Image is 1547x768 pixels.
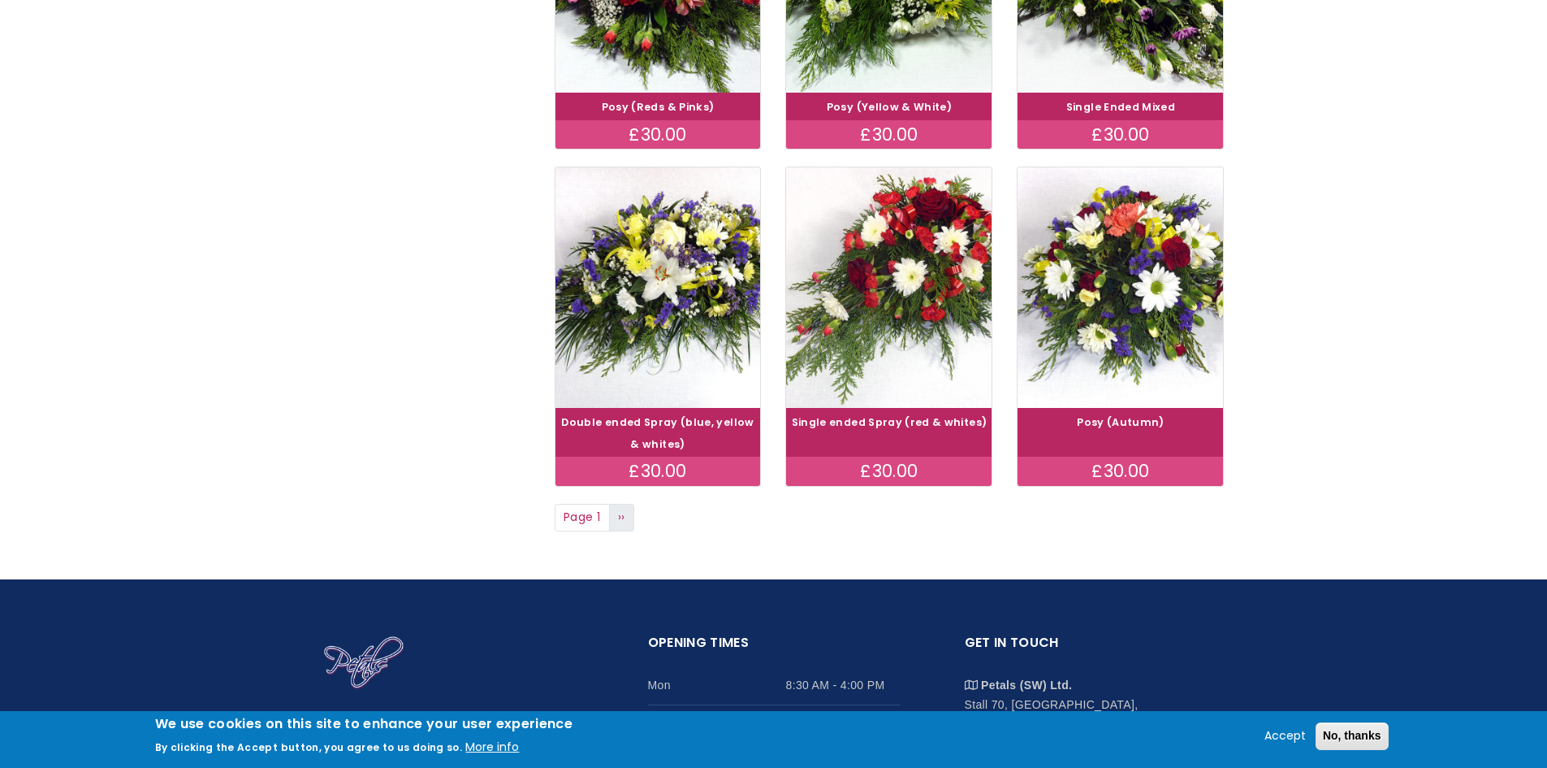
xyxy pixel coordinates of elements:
[792,415,987,429] a: Single ended Spray (red & whites)
[323,636,404,691] img: Home
[555,120,761,150] div: £30.00
[1066,100,1175,114] a: Single Ended Mixed
[465,738,519,757] button: More info
[786,167,992,407] img: Single ended Spray (red & whites)
[648,663,900,705] li: Mon
[981,679,1072,692] strong: Petals (SW) Ltd.
[827,100,952,114] a: Posy (Yellow & White)
[555,504,610,532] span: Page 1
[1258,727,1312,746] button: Accept
[1018,167,1223,407] img: Posy (Autumn)
[618,509,625,525] span: ››
[155,715,573,733] h2: We use cookies on this site to enhance your user experience
[648,632,900,664] h2: Opening Times
[786,675,900,695] span: 8:30 AM - 4:00 PM
[555,167,761,407] img: Double ended Spray (blue, yellow & whites)
[555,457,761,486] div: £30.00
[786,120,992,150] div: £30.00
[1316,722,1389,750] button: No, thanks
[1018,457,1223,486] div: £30.00
[155,740,463,754] p: By clicking the Accept button, you agree to us doing so.
[1077,415,1165,429] a: Posy (Autumn)
[1018,120,1223,150] div: £30.00
[602,100,715,114] a: Posy (Reds & Pinks)
[561,415,754,451] a: Double ended Spray (blue, yellow & whites)
[786,457,992,486] div: £30.00
[965,663,1216,753] li: Stall 70, [GEOGRAPHIC_DATA], [GEOGRAPHIC_DATA], [STREET_ADDRESS]
[648,705,900,748] li: Tue
[555,504,1225,532] nav: Page navigation
[965,632,1216,664] h2: Get in touch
